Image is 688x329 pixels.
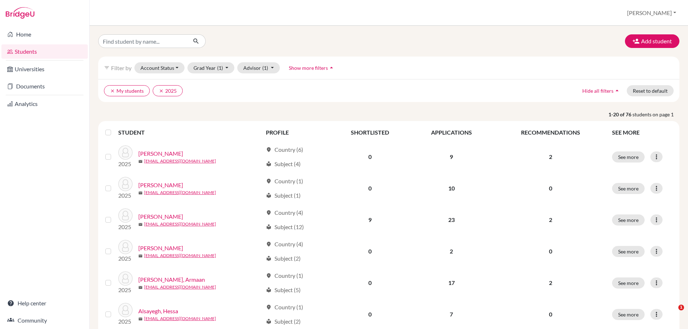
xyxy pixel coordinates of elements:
div: Country (1) [266,271,303,280]
p: 2025 [118,254,133,263]
th: SEE MORE [608,124,677,141]
span: Show more filters [289,65,328,71]
a: [EMAIL_ADDRESS][DOMAIN_NAME] [144,252,216,259]
a: Alsayegh, Hessa [138,307,178,315]
img: Aker, Azra [118,208,133,223]
button: Account Status [134,62,185,73]
a: [EMAIL_ADDRESS][DOMAIN_NAME] [144,189,216,196]
button: See more [612,246,645,257]
a: [EMAIL_ADDRESS][DOMAIN_NAME] [144,284,216,290]
button: Show more filtersarrow_drop_up [283,62,341,73]
td: 23 [410,204,493,236]
button: See more [612,183,645,194]
span: location_on [266,304,272,310]
a: [PERSON_NAME], Armaan [138,275,205,284]
span: mail [138,254,143,258]
i: filter_list [104,65,110,71]
a: Analytics [1,97,88,111]
td: 0 [330,236,410,267]
p: 2025 [118,286,133,294]
span: local_library [266,319,272,324]
button: Hide all filtersarrow_drop_up [576,85,627,96]
td: 9 [330,204,410,236]
span: local_library [266,256,272,261]
div: Subject (2) [266,317,301,326]
a: Community [1,313,88,328]
span: location_on [266,273,272,279]
button: See more [612,214,645,226]
a: [EMAIL_ADDRESS][DOMAIN_NAME] [144,158,216,164]
span: mail [138,317,143,321]
span: Filter by [111,64,132,71]
div: Country (4) [266,240,303,248]
th: STUDENT [118,124,262,141]
a: [EMAIL_ADDRESS][DOMAIN_NAME] [144,315,216,322]
span: local_library [266,287,272,293]
i: clear [110,88,115,93]
i: arrow_drop_up [328,64,335,71]
th: RECOMMENDATIONS [493,124,608,141]
p: 0 [498,310,603,319]
button: See more [612,151,645,163]
th: APPLICATIONS [410,124,493,141]
img: Alsayegh, Hessa [118,303,133,317]
td: 17 [410,267,493,299]
button: See more [612,309,645,320]
a: Universities [1,62,88,76]
td: 0 [330,173,410,204]
div: Country (1) [266,177,303,185]
img: Al Hussain, Armaan [118,271,133,286]
div: Subject (12) [266,223,304,231]
span: (1) [217,65,223,71]
i: clear [159,88,164,93]
button: clearMy students [104,85,150,96]
th: PROFILE [262,124,330,141]
span: mail [138,285,143,290]
span: local_library [266,224,272,230]
a: [EMAIL_ADDRESS][DOMAIN_NAME] [144,221,216,227]
span: local_library [266,161,272,167]
a: [PERSON_NAME] [138,149,183,158]
i: arrow_drop_up [613,87,621,94]
p: 2 [498,279,603,287]
span: students on page 1 [632,111,679,118]
strong: 1-20 of 76 [608,111,632,118]
img: Alhalboni, Juan [118,240,133,254]
p: 2025 [118,317,133,326]
a: [PERSON_NAME] [138,181,183,189]
input: Find student by name... [98,34,187,48]
td: 0 [330,141,410,173]
div: Subject (2) [266,254,301,263]
p: 0 [498,247,603,256]
img: Bridge-U [6,7,34,19]
p: 2 [498,216,603,224]
div: Country (6) [266,145,303,154]
div: Subject (5) [266,286,301,294]
span: location_on [266,147,272,153]
span: Hide all filters [582,88,613,94]
td: 2 [410,236,493,267]
span: (1) [262,65,268,71]
div: Subject (4) [266,160,301,168]
img: Agha, Yasmine [118,177,133,191]
span: mail [138,191,143,195]
a: Students [1,44,88,59]
a: [PERSON_NAME] [138,244,183,252]
div: Country (1) [266,303,303,311]
td: 0 [330,267,410,299]
span: location_on [266,241,272,247]
p: 2025 [118,223,133,231]
button: Advisor(1) [237,62,280,73]
span: location_on [266,210,272,216]
a: [PERSON_NAME] [138,212,183,221]
span: mail [138,222,143,227]
button: clear2025 [153,85,183,96]
p: 0 [498,184,603,193]
td: 10 [410,173,493,204]
span: 1 [678,305,684,310]
p: 2025 [118,160,133,168]
img: Agarwal, Navya [118,145,133,160]
div: Country (4) [266,208,303,217]
iframe: Intercom live chat [664,305,681,322]
a: Help center [1,296,88,310]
